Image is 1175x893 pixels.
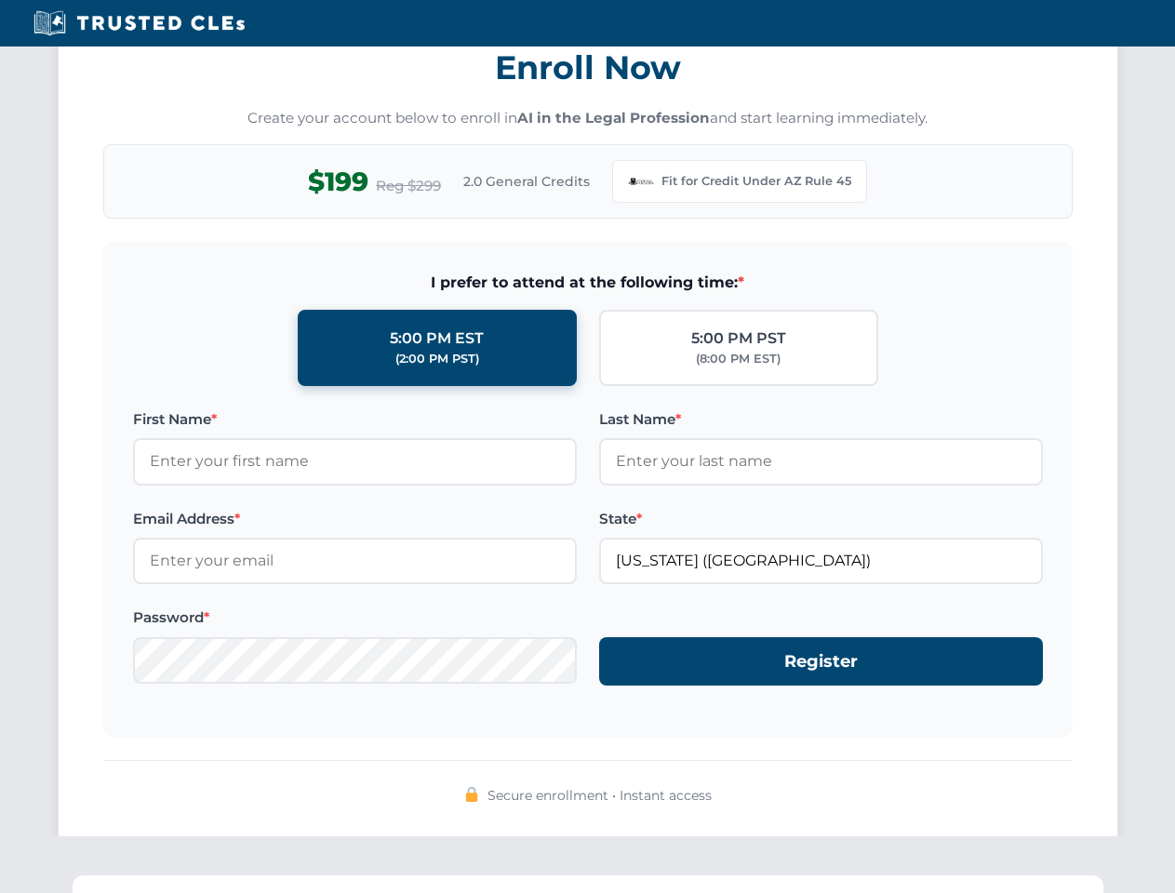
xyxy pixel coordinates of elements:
img: Trusted CLEs [28,9,250,37]
label: Password [133,606,577,629]
button: Register [599,637,1043,686]
input: Arizona (AZ) [599,538,1043,584]
strong: AI in the Legal Profession [517,109,710,127]
div: 5:00 PM EST [390,327,484,351]
img: 🔒 [464,787,479,802]
input: Enter your first name [133,438,577,485]
span: $199 [308,161,368,203]
h3: Enroll Now [103,38,1073,97]
label: Email Address [133,508,577,530]
label: Last Name [599,408,1043,431]
span: Fit for Credit Under AZ Rule 45 [661,172,851,191]
div: (2:00 PM PST) [395,350,479,368]
div: (8:00 PM EST) [696,350,781,368]
p: Create your account below to enroll in and start learning immediately. [103,108,1073,129]
span: 2.0 General Credits [463,171,590,192]
img: Arizona Bar [628,168,654,194]
span: I prefer to attend at the following time: [133,271,1043,295]
span: Secure enrollment • Instant access [487,785,712,806]
input: Enter your email [133,538,577,584]
span: Reg $299 [376,175,441,197]
div: 5:00 PM PST [691,327,786,351]
label: State [599,508,1043,530]
label: First Name [133,408,577,431]
input: Enter your last name [599,438,1043,485]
